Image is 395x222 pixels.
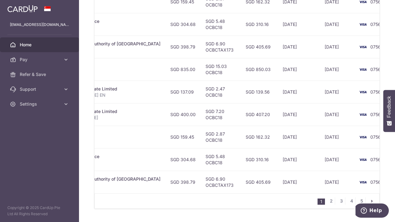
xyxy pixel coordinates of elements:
td: SGD 139.56 [241,81,278,103]
td: SGD 159.45 [165,126,201,148]
img: Bank Card [357,156,369,163]
span: 0756 [370,22,381,27]
a: 4 [348,197,355,205]
td: SGD 400.00 [165,103,201,126]
td: [DATE] [278,171,320,193]
nav: pager [318,194,379,208]
td: [DATE] [320,171,355,193]
td: SGD 5.48 OCBC18 [201,13,241,36]
td: SGD 850.03 [241,58,278,81]
img: Bank Card [357,111,369,118]
div: Insurance. Singapore Life Ltd [33,131,160,137]
td: [DATE] [278,58,320,81]
td: SGD 6.90 OCBCTAX173 [201,36,241,58]
div: Insurance. AIA Singapore Private Limited [33,108,160,115]
p: P0063156 - [PERSON_NAME] [33,69,160,76]
td: SGD 398.79 [165,171,201,193]
img: Bank Card [357,88,369,96]
a: 2 [327,197,335,205]
td: SGD 407.20 [241,103,278,126]
span: Settings [20,101,60,107]
p: 48644944 - [PERSON_NAME] [33,24,160,31]
td: [DATE] [320,103,355,126]
td: SGD 137.09 [165,81,201,103]
td: SGD 405.69 [241,171,278,193]
td: [DATE] [320,81,355,103]
td: [DATE] [320,126,355,148]
td: SGD 304.68 [165,148,201,171]
p: [EMAIL_ADDRESS][DOMAIN_NAME] [10,22,69,28]
span: 0756 [370,44,381,49]
td: [DATE] [278,126,320,148]
td: SGD 398.79 [165,36,201,58]
p: 07275674 - [PERSON_NAME] [33,2,160,8]
td: [DATE] [278,148,320,171]
td: SGD 835.00 [165,58,201,81]
td: [DATE] [320,148,355,171]
div: Insurance. Singapore Life Ltd [33,63,160,69]
td: SGD 15.03 OCBC18 [201,58,241,81]
td: [DATE] [320,36,355,58]
td: SGD 310.16 [241,148,278,171]
td: [DATE] [320,58,355,81]
td: SGD 304.68 [165,13,201,36]
img: Bank Card [357,43,369,51]
img: CardUp [7,5,38,12]
img: Bank Card [357,66,369,73]
p: L546353981 - [PERSON_NAME] EN [33,92,160,98]
td: SGD 310.16 [241,13,278,36]
iframe: Opens a widget where you can find more information [355,203,389,219]
td: SGD 2.87 OCBC18 [201,126,241,148]
span: 0756 [370,112,381,117]
span: Pay [20,57,60,63]
span: 0756 [370,89,381,94]
span: Feedback [386,96,392,118]
button: Feedback - Show survey [383,90,395,132]
td: [DATE] [320,13,355,36]
p: S8582840A [33,182,160,188]
a: 3 [338,197,345,205]
div: Insurance. Prudential Assurance [33,153,160,160]
p: 48644944 - [PERSON_NAME] [33,160,160,166]
span: 0756 [370,134,381,140]
td: [DATE] [278,103,320,126]
img: Bank Card [357,133,369,141]
td: SGD 162.32 [241,126,278,148]
img: Bank Card [357,178,369,186]
p: 07275674 - [PERSON_NAME] [33,137,160,143]
td: SGD 405.69 [241,36,278,58]
a: 5 [358,197,365,205]
span: Home [20,42,60,48]
div: Insurance. Prudential Assurance [33,18,160,24]
td: [DATE] [278,36,320,58]
li: 1 [318,199,325,205]
p: U126405178 - [PERSON_NAME] [33,115,160,121]
td: [DATE] [278,13,320,36]
div: Income Tax. Inland Revenue Authority of [GEOGRAPHIC_DATA] [33,176,160,182]
span: 0756 [370,157,381,162]
p: S8582840A [33,47,160,53]
span: Refer & Save [20,71,60,77]
td: SGD 6.90 OCBCTAX173 [201,171,241,193]
span: 0756 [370,179,381,185]
td: SGD 5.48 OCBC18 [201,148,241,171]
img: Bank Card [357,21,369,28]
td: SGD 7.20 OCBC18 [201,103,241,126]
span: Support [20,86,60,92]
div: Income Tax. Inland Revenue Authority of [GEOGRAPHIC_DATA] [33,41,160,47]
span: 0756 [370,67,381,72]
td: SGD 2.47 OCBC18 [201,81,241,103]
td: [DATE] [278,81,320,103]
div: Insurance. AIA Singapore Private Limited [33,86,160,92]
